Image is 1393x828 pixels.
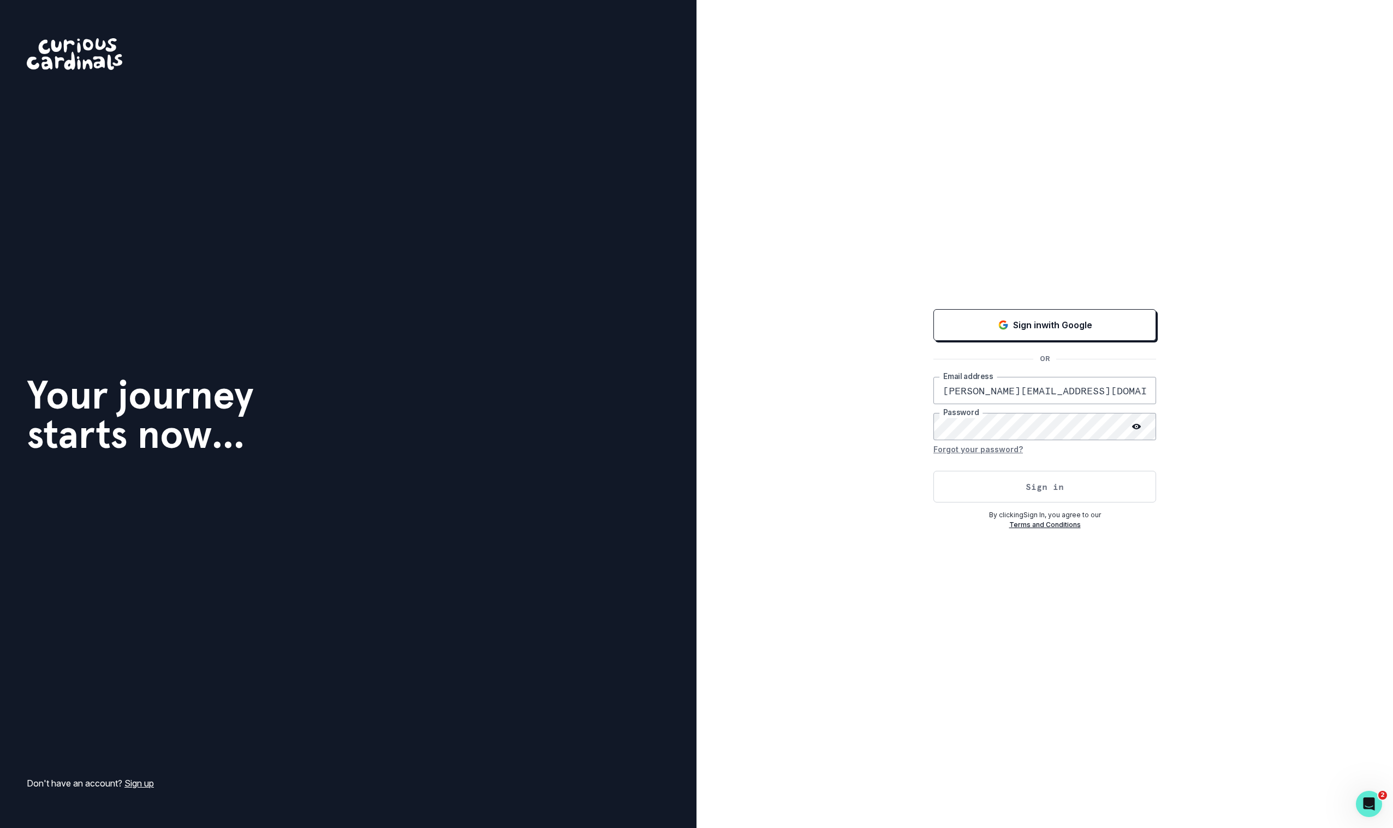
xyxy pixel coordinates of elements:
button: Sign in [933,471,1156,502]
button: Sign in with Google (GSuite) [933,309,1156,341]
p: OR [1033,354,1056,364]
span: 2 [1378,791,1387,800]
button: Forgot your password? [933,440,1023,458]
img: Curious Cardinals Logo [27,38,122,70]
iframe: Intercom live chat [1356,791,1382,817]
a: Sign up [124,778,154,789]
a: Terms and Conditions [1009,521,1081,529]
h1: Your journey starts now... [27,375,254,454]
p: By clicking Sign In , you agree to our [933,510,1156,520]
p: Sign in with Google [1013,318,1092,332]
p: Don't have an account? [27,777,154,790]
